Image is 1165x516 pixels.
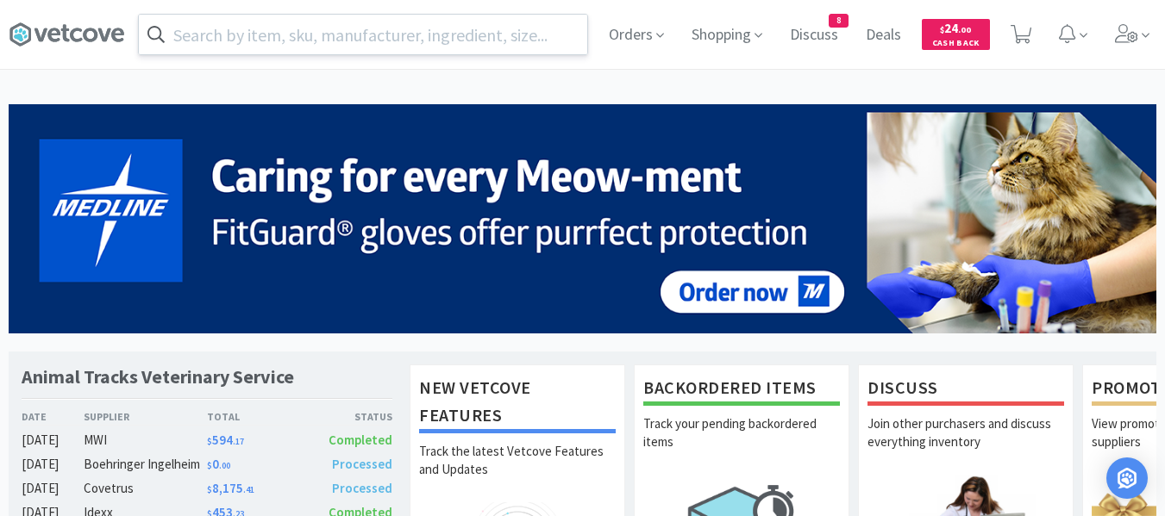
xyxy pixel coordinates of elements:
div: Supplier [84,408,207,425]
span: 0 [207,456,230,472]
h1: New Vetcove Features [419,374,616,433]
span: . 00 [219,460,230,471]
p: Join other purchasers and discuss everything inventory [867,414,1064,475]
h1: Backordered Items [643,374,840,406]
h1: Discuss [867,374,1064,406]
div: [DATE] [22,478,84,499]
span: $ [940,24,944,35]
span: 24 [940,20,971,36]
span: 594 [207,432,244,448]
a: Deals [859,28,908,43]
div: Covetrus [84,478,207,499]
p: Track the latest Vetcove Features and Updates [419,442,616,502]
span: . 00 [958,24,971,35]
span: $ [207,460,212,471]
div: [DATE] [22,454,84,475]
span: $ [207,436,212,447]
div: Status [299,408,392,425]
span: Completed [329,432,392,448]
a: [DATE]Boehringer Ingelheim$0.00Processed [22,454,392,475]
div: Total [207,408,300,425]
div: [DATE] [22,430,84,451]
input: Search by item, sku, manufacturer, ingredient, size... [139,15,587,54]
a: $24.00Cash Back [922,11,990,58]
span: . 17 [233,436,244,447]
p: Track your pending backordered items [643,414,840,475]
span: 8,175 [207,480,254,496]
h1: Animal Tracks Veterinary Service [22,364,294,389]
div: MWI [84,430,207,451]
a: Discuss8 [783,28,845,43]
span: Cash Back [932,39,980,50]
img: 5b85490d2c9a43ef9873369d65f5cc4c_481.png [9,104,1156,333]
div: Boehringer Ingelheim [84,454,207,475]
div: Date [22,408,84,425]
span: Processed [332,480,392,496]
a: [DATE]Covetrus$8,175.41Processed [22,478,392,499]
span: . 41 [243,484,254,495]
div: Open Intercom Messenger [1106,457,1148,499]
span: 8 [830,15,848,27]
span: Processed [332,456,392,472]
a: [DATE]MWI$594.17Completed [22,430,392,451]
span: $ [207,484,212,495]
